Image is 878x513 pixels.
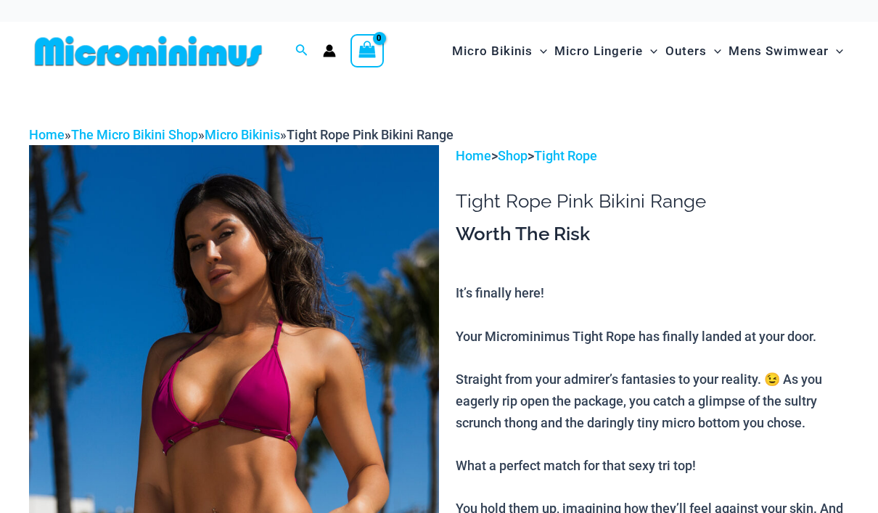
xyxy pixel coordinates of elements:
p: > > [456,145,849,167]
a: Mens SwimwearMenu ToggleMenu Toggle [725,29,847,73]
a: Home [29,127,65,142]
span: Menu Toggle [533,33,547,70]
a: Micro BikinisMenu ToggleMenu Toggle [448,29,551,73]
span: Menu Toggle [643,33,657,70]
a: Home [456,148,491,163]
span: Menu Toggle [707,33,721,70]
span: Micro Bikinis [452,33,533,70]
span: » » » [29,127,454,142]
h1: Tight Rope Pink Bikini Range [456,190,849,213]
a: Tight Rope [534,148,597,163]
a: Micro LingerieMenu ToggleMenu Toggle [551,29,661,73]
a: The Micro Bikini Shop [71,127,198,142]
a: Shop [498,148,528,163]
span: Mens Swimwear [729,33,829,70]
a: Account icon link [323,44,336,57]
span: Tight Rope Pink Bikini Range [287,127,454,142]
a: Search icon link [295,42,308,60]
img: MM SHOP LOGO FLAT [29,35,268,67]
a: View Shopping Cart, empty [350,34,384,67]
a: Micro Bikinis [205,127,280,142]
span: Menu Toggle [829,33,843,70]
span: Micro Lingerie [554,33,643,70]
span: Outers [665,33,707,70]
nav: Site Navigation [446,27,849,75]
h3: Worth The Risk [456,222,849,247]
a: OutersMenu ToggleMenu Toggle [662,29,725,73]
